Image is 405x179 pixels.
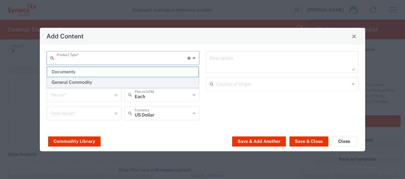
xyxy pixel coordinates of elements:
button: Save & Close [289,136,328,146]
button: Commodity Library [48,136,101,146]
h4: Add Content [46,31,84,41]
button: Close [331,136,357,146]
span: Documents [47,67,199,77]
button: Save & Add Another [232,136,286,146]
span: General Commodity [47,77,199,87]
button: Close [350,32,359,41]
